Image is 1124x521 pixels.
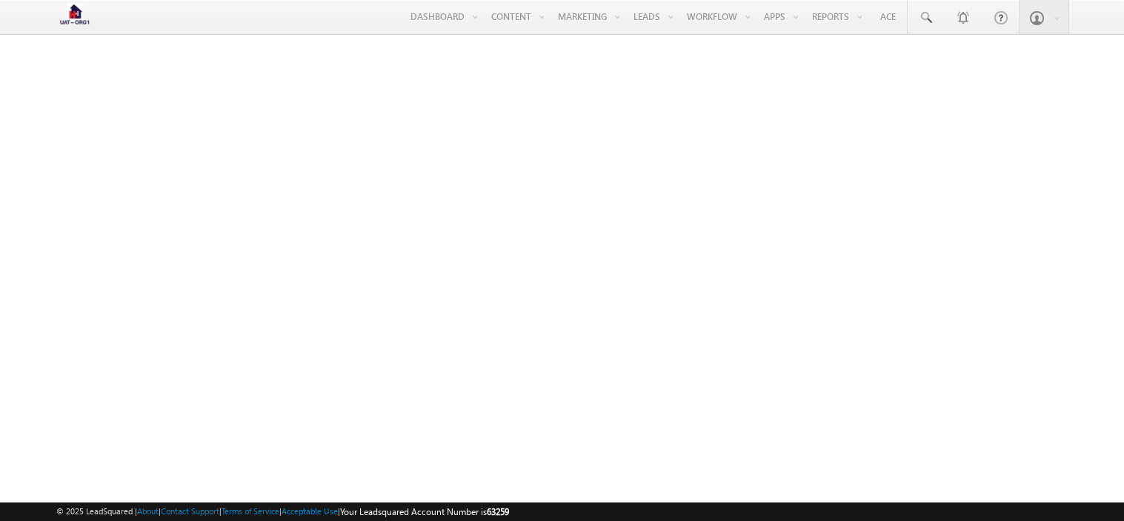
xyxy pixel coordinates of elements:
[56,4,93,30] img: Custom Logo
[161,506,219,516] a: Contact Support
[487,506,509,517] span: 63259
[282,506,338,516] a: Acceptable Use
[137,506,159,516] a: About
[340,506,509,517] span: Your Leadsquared Account Number is
[222,506,279,516] a: Terms of Service
[56,505,509,519] span: © 2025 LeadSquared | | | | |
